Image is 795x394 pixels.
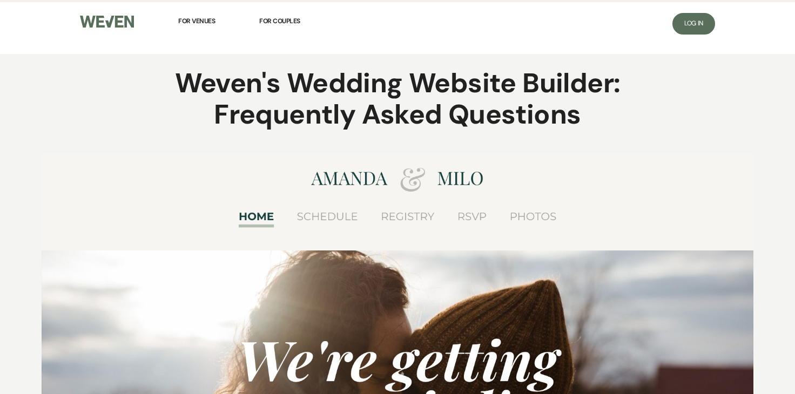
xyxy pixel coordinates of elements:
span: For Couples [259,17,300,25]
img: Weven Logo [80,16,134,28]
a: Log In [672,13,715,35]
a: For Couples [259,9,300,33]
span: For Venues [178,17,215,25]
h1: Weven's Wedding Website Builder: Frequently Asked Questions [145,68,650,130]
span: Log In [684,19,703,28]
a: For Venues [178,9,215,33]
